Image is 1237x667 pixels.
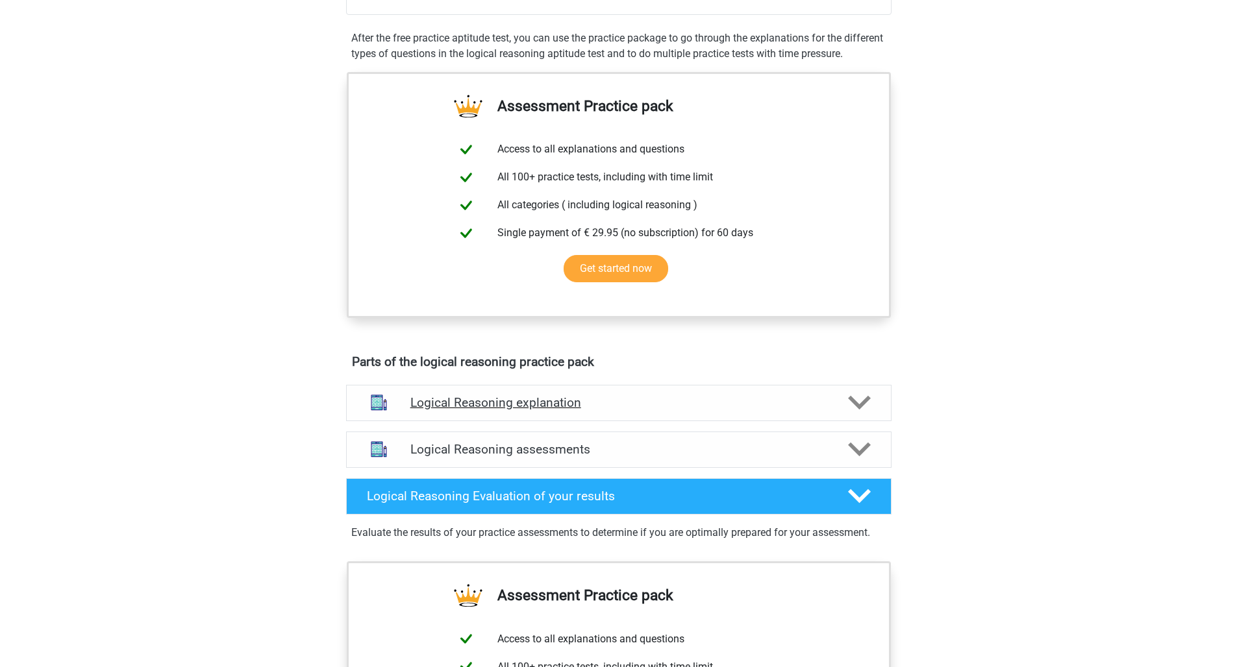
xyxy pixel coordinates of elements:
img: logical reasoning assessments [362,433,395,466]
p: Evaluate the results of your practice assessments to determine if you are optimally prepared for ... [351,525,886,540]
h4: Logical Reasoning assessments [410,442,827,457]
a: Logical Reasoning Evaluation of your results [341,478,897,515]
h4: Parts of the logical reasoning practice pack [352,354,886,369]
a: assessments Logical Reasoning assessments [341,431,897,468]
a: Get started now [564,255,668,282]
h4: Logical Reasoning Evaluation of your results [367,489,827,503]
div: After the free practice aptitude test, you can use the practice package to go through the explana... [346,30,892,62]
a: explanations Logical Reasoning explanation [341,385,897,421]
h4: Logical Reasoning explanation [410,395,827,410]
img: logical reasoning explanations [362,386,395,419]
